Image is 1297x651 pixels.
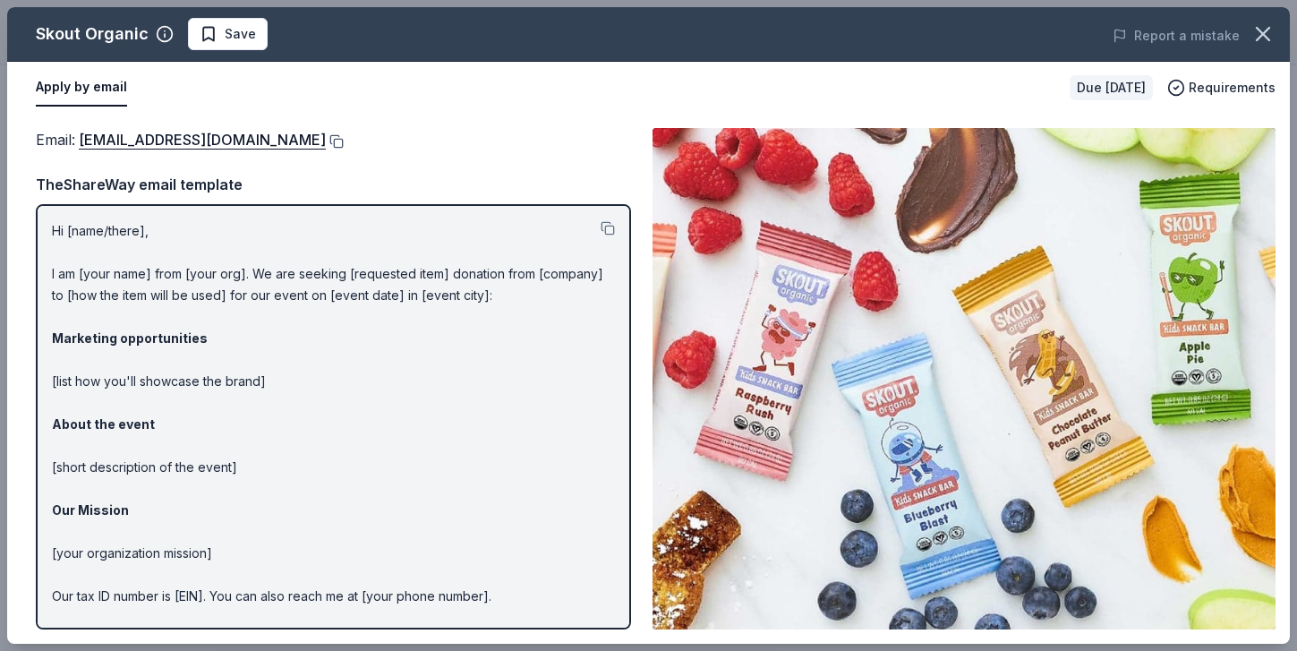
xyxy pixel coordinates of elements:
img: Image for Skout Organic [653,128,1276,630]
strong: Our Mission [52,502,129,518]
span: Email : [36,131,326,149]
div: Due [DATE] [1070,75,1153,100]
div: Skout Organic [36,20,149,48]
span: Save [225,23,256,45]
button: Requirements [1167,77,1276,99]
span: Requirements [1189,77,1276,99]
button: Save [188,18,268,50]
button: Report a mistake [1113,25,1240,47]
strong: Marketing opportunities [52,330,208,346]
div: TheShareWay email template [36,173,631,196]
a: [EMAIL_ADDRESS][DOMAIN_NAME] [79,128,326,151]
strong: About the event [52,416,155,432]
button: Apply by email [36,69,127,107]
